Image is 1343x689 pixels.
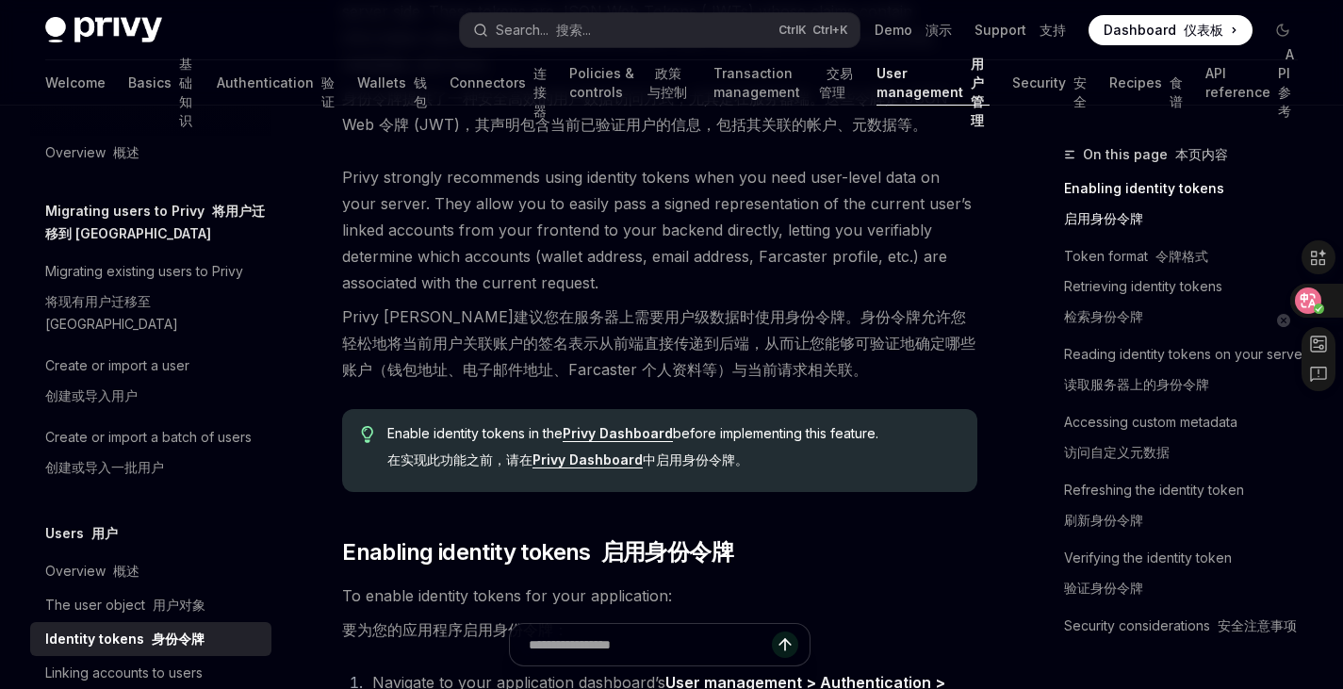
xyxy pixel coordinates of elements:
font: 用户对象 [153,597,205,613]
font: API 参考 [1278,46,1294,119]
font: 食谱 [1170,74,1183,109]
div: Search... [496,19,591,41]
span: Enabling identity tokens [342,537,733,567]
a: Refreshing the identity token刷新身份令牌 [1064,475,1313,543]
a: Overview 概述 [30,136,271,170]
a: Connectors 连接器 [450,60,547,106]
div: Create or import a user [45,354,189,415]
a: Privy Dashboard [563,425,673,442]
a: Identity tokens 身份令牌 [30,622,271,656]
a: Accessing custom metadata访问自定义元数据 [1064,407,1313,475]
font: 在实现此功能之前，请在 中启用身份令牌。 [387,451,748,468]
a: Authentication 验证 [217,60,335,106]
font: 启用身份令牌 [1064,210,1143,226]
a: Policies & controls 政策与控制 [569,60,690,106]
font: 安全注意事项 [1218,617,1297,633]
img: dark logo [45,17,162,43]
font: Ctrl+K [812,23,848,37]
div: Overview [45,141,139,164]
a: Welcome [45,60,106,106]
a: Reading identity tokens on your server读取服务器上的身份令牌 [1064,339,1313,407]
font: 将现有用户迁移至 [GEOGRAPHIC_DATA] [45,293,178,332]
a: Verifying the identity token验证身份令牌 [1064,543,1313,611]
a: Enabling identity tokens启用身份令牌 [1064,173,1313,241]
font: 政策与控制 [647,65,687,100]
font: 概述 [113,563,139,579]
font: Privy [PERSON_NAME]建议您在服务器上需要用户级数据时使用身份令牌。身份令牌允许您轻松地将当前用户关联账户的签名表示从前端直接传递到后端，从而让您能够可验证地确定哪些账户（钱包地... [342,307,975,379]
a: Retrieving identity tokens检索身份令牌 [1064,271,1313,339]
font: 仪表板 [1184,22,1223,38]
a: Basics 基础知识 [128,60,194,106]
div: Identity tokens [45,628,205,650]
a: Create or import a batch of users创建或导入一批用户 [30,420,271,492]
div: Create or import a batch of users [45,426,252,486]
font: 支持 [1040,22,1066,38]
font: 基础知识 [179,56,192,128]
div: Overview [45,560,139,582]
span: On this page [1083,143,1228,166]
span: Enable identity tokens in the before implementing this feature. [387,424,959,477]
font: 安全 [1073,74,1087,109]
h5: Users [45,522,118,545]
font: 用户管理 [971,56,984,128]
font: 连接器 [533,65,547,119]
font: 演示 [925,22,952,38]
svg: Tip [361,426,374,443]
span: Ctrl K [778,23,848,38]
font: 检索身份令牌 [1064,308,1143,324]
a: Token format 令牌格式 [1064,241,1313,271]
font: 读取服务器上的身份令牌 [1064,376,1209,392]
a: User management 用户管理 [876,60,990,106]
a: Wallets 钱包 [357,60,427,106]
a: Recipes 食谱 [1109,60,1183,106]
button: Send message [772,632,798,658]
font: 创建或导入用户 [45,387,138,403]
a: Security considerations 安全注意事项 [1064,611,1313,641]
a: Privy Dashboard [532,451,643,468]
font: 刷新身份令牌 [1064,512,1143,528]
font: 本页内容 [1175,146,1228,162]
button: Toggle dark mode [1268,15,1298,45]
h5: Migrating users to Privy [45,200,271,245]
font: 启用身份令牌 [601,538,733,566]
a: Overview 概述 [30,554,271,588]
span: To enable identity tokens for your application: [342,582,977,650]
a: Create or import a user创建或导入用户 [30,349,271,420]
a: Support 支持 [974,21,1066,40]
font: 访问自定义元数据 [1064,444,1170,460]
button: Search... 搜索...CtrlK Ctrl+K [460,13,860,47]
font: 身份令牌 [152,631,205,647]
div: Migrating existing users to Privy [45,260,260,343]
a: Security 安全 [1012,60,1087,106]
font: 搜索... [556,22,591,38]
a: Migrating existing users to Privy将现有用户迁移至 [GEOGRAPHIC_DATA] [30,254,271,349]
a: Demo 演示 [875,21,952,40]
div: The user object [45,594,205,616]
font: 概述 [113,144,139,160]
font: 用户 [91,525,118,541]
a: API reference API 参考 [1205,60,1298,106]
font: 验证身份令牌 [1064,580,1143,596]
a: Transaction management 交易管理 [713,60,855,106]
span: Privy strongly recommends using identity tokens when you need user-level data on your server. The... [342,164,977,390]
font: 交易管理 [819,65,853,100]
a: Dashboard 仪表板 [1089,15,1253,45]
span: Dashboard [1104,21,1223,40]
font: 钱包 [414,74,427,109]
font: 创建或导入一批用户 [45,459,164,475]
font: 验证 [321,74,335,109]
font: 令牌格式 [1155,248,1208,264]
a: The user object 用户对象 [30,588,271,622]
